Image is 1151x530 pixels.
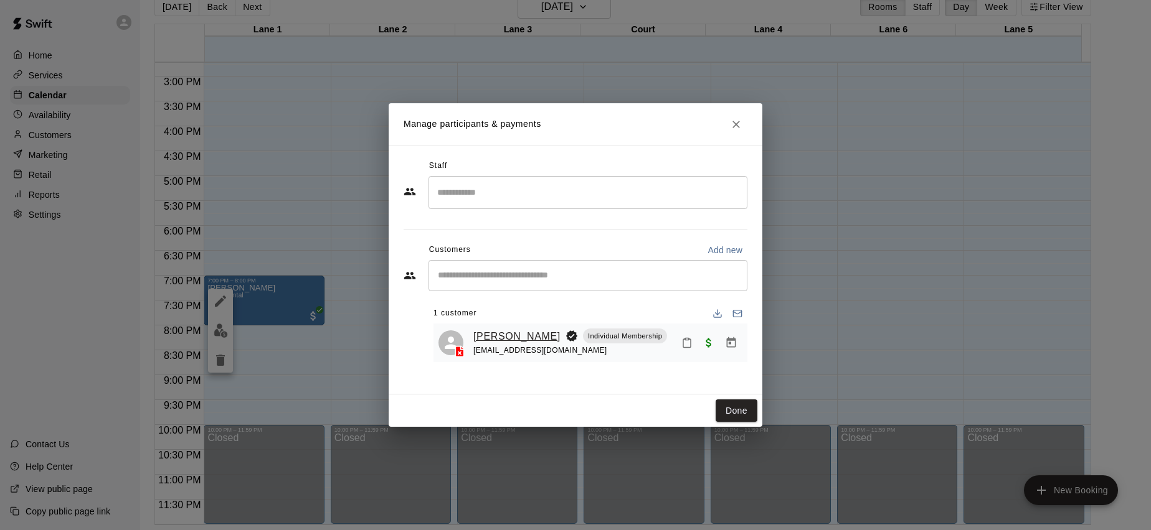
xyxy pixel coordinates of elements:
svg: Customers [404,269,416,282]
div: Search staff [429,176,747,209]
button: Close [725,113,747,136]
span: [EMAIL_ADDRESS][DOMAIN_NAME] [473,346,607,355]
p: Manage participants & payments [404,118,541,131]
span: Staff [429,156,447,176]
p: Individual Membership [588,331,662,342]
button: Mark attendance [676,332,698,353]
span: 1 customer [433,304,476,323]
p: Add new [708,244,742,256]
span: Customers [429,240,471,260]
button: Download list [708,304,727,323]
a: [PERSON_NAME] [473,328,561,345]
div: Start typing to search customers... [429,260,747,291]
button: Done [716,399,757,422]
button: Add new [703,240,747,260]
svg: Staff [404,185,416,198]
div: Saanvi Patil [438,330,463,355]
button: Email participants [727,304,747,323]
svg: Booking Owner [566,330,578,342]
button: Manage bookings & payment [720,332,742,354]
span: Paid with Card [698,337,720,347]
